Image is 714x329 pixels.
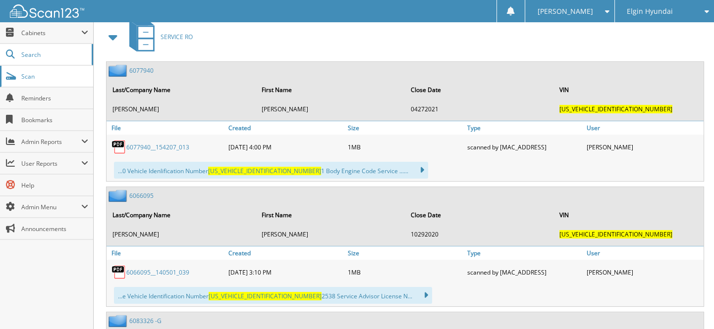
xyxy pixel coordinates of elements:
[21,116,88,124] span: Bookmarks
[107,121,226,135] a: File
[126,143,189,151] a: 6077940__154207_013
[108,80,256,100] th: Last/Company Name
[554,205,703,225] th: VIN
[257,80,405,100] th: First Name
[406,226,554,242] td: 10292020
[209,292,322,300] span: [US_VEHICLE_IDENTIFICATION_NUMBER]
[226,137,345,157] div: [DATE] 4:00 PM
[21,159,81,168] span: User Reports
[226,246,345,260] a: Created
[109,315,129,327] img: folder2.png
[111,140,126,154] img: PDF.png
[129,66,154,75] a: 6077940
[109,189,129,202] img: folder2.png
[584,262,704,282] div: [PERSON_NAME]
[345,121,465,135] a: Size
[161,33,193,41] span: SERVICE RO
[129,191,154,200] a: 6066095
[111,265,126,280] img: PDF.png
[584,137,704,157] div: [PERSON_NAME]
[226,121,345,135] a: Created
[208,167,321,175] span: [US_VEHICLE_IDENTIFICATION_NUMBER]
[559,230,672,238] span: [US_VEHICLE_IDENTIFICATION_NUMBER]
[123,17,193,56] a: SERVICE RO
[21,94,88,102] span: Reminders
[108,205,256,225] th: Last/Company Name
[21,225,88,233] span: Announcements
[345,262,465,282] div: 1MB
[584,246,704,260] a: User
[226,262,345,282] div: [DATE] 3:10 PM
[465,121,584,135] a: Type
[465,137,584,157] div: scanned by [MAC_ADDRESS]
[21,203,81,211] span: Admin Menu
[465,262,584,282] div: scanned by [MAC_ADDRESS]
[109,64,129,77] img: folder2.png
[664,282,714,329] iframe: Chat Widget
[406,80,554,100] th: Close Date
[406,101,554,117] td: 04272021
[554,80,703,100] th: VIN
[257,205,405,225] th: First Name
[107,246,226,260] a: File
[345,246,465,260] a: Size
[627,8,673,14] span: Elgin Hyundai
[257,101,405,117] td: [PERSON_NAME]
[257,226,405,242] td: [PERSON_NAME]
[21,138,81,146] span: Admin Reports
[126,268,189,277] a: 6066095__140501_039
[345,137,465,157] div: 1MB
[584,121,704,135] a: User
[21,50,87,59] span: Search
[108,101,256,117] td: [PERSON_NAME]
[559,105,672,113] span: [US_VEHICLE_IDENTIFICATION_NUMBER]
[114,162,428,179] div: ...0 Vehicle Idenlification Number 1 Body Engine Code Service ......
[114,287,432,304] div: ...e Vehicle Identification Number 2538 Service Advisor License N...
[21,29,81,37] span: Cabinets
[108,226,256,242] td: [PERSON_NAME]
[538,8,593,14] span: [PERSON_NAME]
[21,72,88,81] span: Scan
[10,4,84,18] img: scan123-logo-white.svg
[129,317,162,325] a: 6083326 -G
[21,181,88,189] span: Help
[465,246,584,260] a: Type
[406,205,554,225] th: Close Date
